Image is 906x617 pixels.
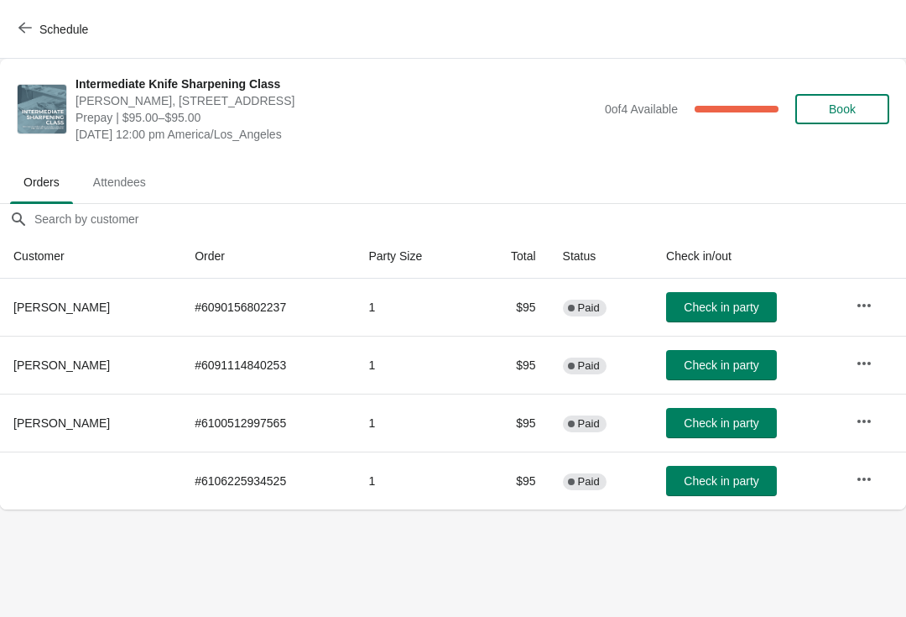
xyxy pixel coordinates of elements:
[473,234,549,279] th: Total
[578,359,600,373] span: Paid
[473,336,549,394] td: $95
[10,167,73,197] span: Orders
[181,234,355,279] th: Order
[75,126,596,143] span: [DATE] 12:00 pm America/Los_Angeles
[684,416,758,430] span: Check in party
[80,167,159,197] span: Attendees
[75,92,596,109] span: [PERSON_NAME], [STREET_ADDRESS]
[666,408,777,438] button: Check in party
[473,452,549,510] td: $95
[684,358,758,372] span: Check in party
[181,336,355,394] td: # 6091114840253
[181,279,355,336] td: # 6090156802237
[13,301,110,314] span: [PERSON_NAME]
[653,234,842,279] th: Check in/out
[684,301,758,314] span: Check in party
[578,301,600,315] span: Paid
[666,350,777,380] button: Check in party
[795,94,889,124] button: Book
[13,416,110,430] span: [PERSON_NAME]
[829,102,856,116] span: Book
[355,452,473,510] td: 1
[8,14,102,44] button: Schedule
[605,102,678,116] span: 0 of 4 Available
[181,452,355,510] td: # 6106225934525
[578,475,600,489] span: Paid
[684,474,758,488] span: Check in party
[75,76,596,92] span: Intermediate Knife Sharpening Class
[578,417,600,431] span: Paid
[355,336,473,394] td: 1
[355,394,473,452] td: 1
[75,109,596,126] span: Prepay | $95.00–$95.00
[473,279,549,336] td: $95
[355,279,473,336] td: 1
[666,292,777,322] button: Check in party
[18,85,66,133] img: Intermediate Knife Sharpening Class
[13,358,110,372] span: [PERSON_NAME]
[181,394,355,452] td: # 6100512997565
[549,234,653,279] th: Status
[666,466,777,496] button: Check in party
[355,234,473,279] th: Party Size
[473,394,549,452] td: $95
[34,204,906,234] input: Search by customer
[39,23,88,36] span: Schedule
